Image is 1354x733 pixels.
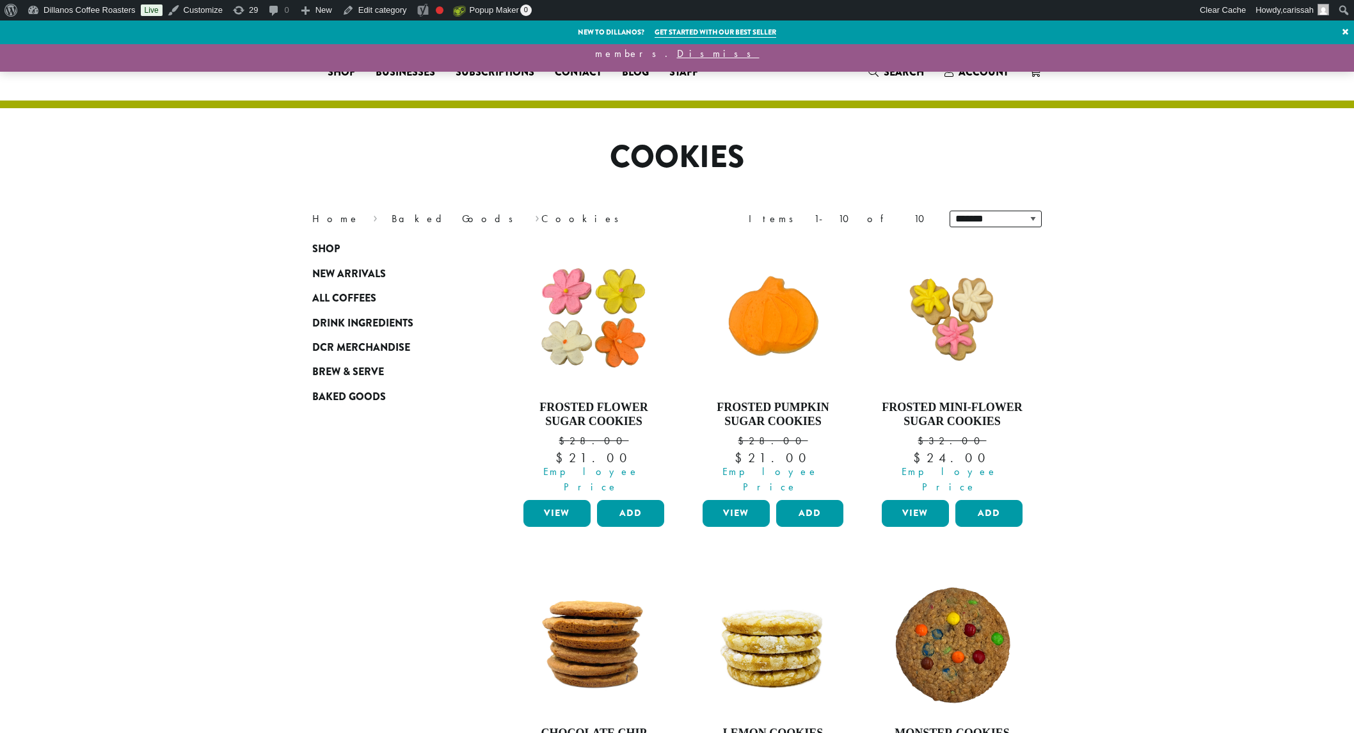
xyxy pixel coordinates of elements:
span: Blog [622,65,649,81]
span: Drink Ingredients [312,316,413,332]
span: Staff [669,65,698,81]
span: Search [884,65,924,79]
a: Search [858,61,934,83]
span: › [535,207,539,227]
img: Chocolate-Chip-Cookie-Side-View-White-Background.png [520,569,667,716]
span: $ [555,449,569,466]
img: ABC-Lemon-Cookie-Stock-Image-Side-View-White-Background.png [699,569,847,716]
span: New Arrivals [312,266,386,282]
bdi: 24.00 [913,449,991,466]
a: × [1337,20,1354,44]
span: Baked Goods [312,389,386,405]
bdi: 21.00 [555,449,632,466]
a: View [523,500,591,527]
span: DCR Merchandise [312,340,410,356]
a: Shop [317,62,365,83]
img: ABC-Frosted-Sugar-Cookie-Pumpkin-stock-image.jpg [699,243,847,391]
a: Dismiss [677,47,760,60]
a: Frosted Flower Sugar Cookies $28.00 Employee Price [520,243,667,495]
span: All Coffees [312,291,376,307]
span: $ [918,434,928,447]
a: Baked Goods [312,385,466,409]
a: New Arrivals [312,262,466,286]
span: › [373,207,378,227]
a: Home [312,212,360,225]
button: Add [955,500,1023,527]
span: Shop [312,241,340,257]
button: Add [776,500,843,527]
h4: Frosted Mini-Flower Sugar Cookies [879,401,1026,428]
span: Brew & Serve [312,364,384,380]
a: Frosted Mini-Flower Sugar Cookies $32.00 Employee Price [879,243,1026,495]
bdi: 32.00 [918,434,986,447]
button: Add [597,500,664,527]
span: carissah [1283,5,1314,15]
bdi: 28.00 [559,434,628,447]
img: ABC-Frosted-Sugar-Cookie-Mini-Yellow-White-Pink-stock-image.jpg [879,243,1026,391]
a: View [703,500,770,527]
a: Brew & Serve [312,360,466,384]
span: Shop [328,65,355,81]
a: Drink Ingredients [312,310,466,335]
h1: Cookies [303,139,1051,176]
a: DCR Merchandise [312,335,466,360]
div: Items 1-10 of 10 [749,211,930,227]
img: Frosted-Sugar-Cookie-Flower-Pink-Yellow-White-Orange.jpg [520,243,667,391]
h4: Frosted Flower Sugar Cookies [520,401,667,428]
a: Staff [659,62,708,83]
span: Businesses [376,65,435,81]
span: 0 [520,4,532,16]
a: Get started with our best seller [655,27,776,38]
a: Live [141,4,163,16]
span: Account [959,65,1008,79]
a: Baked Goods [392,212,522,225]
span: Employee Price [515,464,667,495]
a: All Coffees [312,286,466,310]
a: View [882,500,949,527]
a: Frosted Pumpkin Sugar Cookies $28.00 Employee Price [699,243,847,495]
img: BP1156.01.png [879,569,1026,716]
span: $ [559,434,569,447]
span: $ [738,434,749,447]
bdi: 21.00 [735,449,811,466]
span: Subscriptions [456,65,534,81]
span: $ [735,449,748,466]
span: Employee Price [694,464,847,495]
span: $ [913,449,927,466]
div: Focus keyphrase not set [436,6,443,14]
span: Contact [555,65,601,81]
nav: Breadcrumb [312,211,658,227]
bdi: 28.00 [738,434,808,447]
span: Employee Price [873,464,1026,495]
h4: Frosted Pumpkin Sugar Cookies [699,401,847,428]
a: Shop [312,237,466,261]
